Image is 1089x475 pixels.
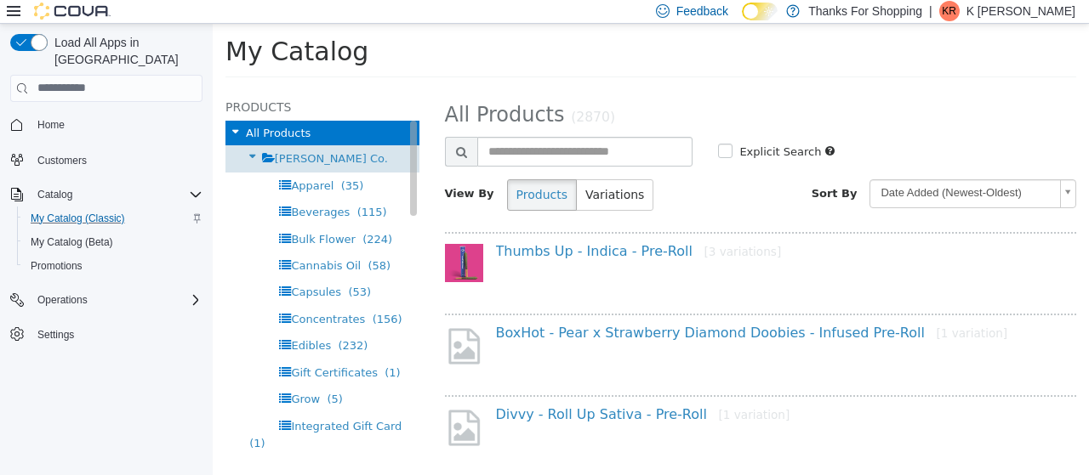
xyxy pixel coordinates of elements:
span: Catalog [37,188,72,201]
a: Thumbs Up - Indica - Pre-Roll[3 variations] [283,219,569,235]
span: Home [31,114,202,135]
button: Settings [3,322,209,347]
span: (115) [145,182,174,195]
small: [1 variation] [723,303,795,316]
span: Bulk Flower [78,209,142,222]
span: (58) [155,235,178,248]
span: View By [232,163,282,176]
span: Operations [37,293,88,307]
button: Catalog [31,184,79,205]
span: KR [942,1,956,21]
span: Settings [37,328,74,342]
span: (35) [128,156,151,168]
span: All Products [232,79,352,103]
span: (53) [135,262,158,274]
span: (1) [172,342,187,355]
span: Customers [37,154,87,167]
small: (2870) [358,86,402,101]
a: My Catalog (Beta) [24,232,120,252]
a: Customers [31,150,94,171]
button: My Catalog (Beta) [17,230,209,254]
span: Feedback [676,3,728,20]
button: Operations [3,288,209,312]
p: K [PERSON_NAME] [966,1,1075,21]
span: (232) [125,315,155,328]
img: Cova [34,3,111,20]
span: Concentrates [78,289,152,302]
span: Customers [31,149,202,170]
button: Catalog [3,183,209,206]
button: Customers [3,147,209,172]
a: BoxHot - Pear x Strawberry Diamond Doobies - Infused Pre-Roll[1 variation] [283,301,795,317]
img: missing-image.png [232,302,271,343]
span: Integrated Gift Card [78,396,189,409]
span: All Products [33,103,98,116]
button: Home [3,112,209,137]
span: Beverages [78,182,137,195]
p: Thanks For Shopping [808,1,922,21]
span: Capsules [78,262,128,274]
label: Explicit Search [522,120,608,137]
span: (1) [37,413,52,426]
span: My Catalog (Classic) [31,212,125,225]
img: 150 [232,220,271,258]
span: Sort By [599,163,645,176]
span: My Catalog [13,13,156,42]
span: Settings [31,324,202,345]
span: Operations [31,290,202,310]
button: Products [294,156,364,187]
button: My Catalog (Classic) [17,206,209,230]
a: Settings [31,325,81,345]
span: Grow [78,369,107,382]
small: [3 variations] [491,221,568,235]
a: Promotions [24,256,89,276]
span: Promotions [31,259,83,273]
a: Date Added (Newest-Oldest) [657,156,864,184]
span: (224) [150,209,180,222]
span: My Catalog (Beta) [31,235,113,249]
a: Home [31,115,71,135]
span: Gift Certificates [78,342,165,355]
div: K Robison [939,1,960,21]
span: Cannabis Oil [78,235,148,248]
span: My Catalog (Classic) [24,208,202,229]
a: Divvy - Roll Up Sativa - Pre-Roll[1 variation] [283,382,578,399]
a: My Catalog (Classic) [24,208,132,229]
button: Variations [363,156,441,187]
span: Catalog [31,184,202,205]
span: Load All Apps in [GEOGRAPHIC_DATA] [48,34,202,68]
span: Date Added (Newest-Oldest) [658,156,841,183]
img: missing-image.png [232,383,271,425]
span: My Catalog (Beta) [24,232,202,252]
span: (5) [114,369,129,382]
span: Edibles [78,315,118,328]
span: Promotions [24,256,202,276]
h5: Products [13,73,207,93]
button: Promotions [17,254,209,278]
small: [1 variation] [506,384,578,398]
span: (156) [160,289,190,302]
span: Apparel [78,156,121,168]
nav: Complex example [10,105,202,391]
p: | [929,1,932,21]
span: [PERSON_NAME] Co. [62,128,175,141]
input: Dark Mode [742,3,778,20]
button: Operations [31,290,94,310]
span: Home [37,118,65,132]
